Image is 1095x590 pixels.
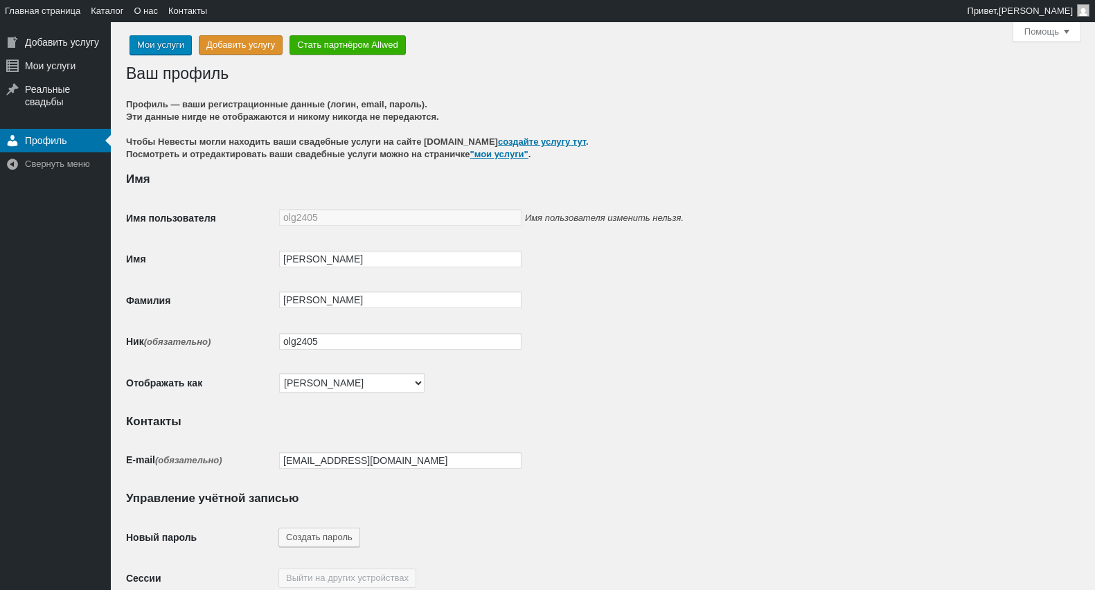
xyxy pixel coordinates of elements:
[126,415,1081,428] h2: Контакты
[126,336,211,347] label: Ник
[126,136,1081,161] span: Чтобы Невесты могли находить ваши свадебные услуги на сайте [DOMAIN_NAME] . Посмотреть и отредакт...
[130,35,192,55] a: Мои услуги
[470,149,528,159] a: "мои услуги"
[199,35,283,55] a: Добавить услугу
[126,492,1081,505] h2: Управление учётной записью
[126,253,146,265] label: Имя
[126,98,1081,123] h4: Профиль — ваши регистрационные данные (логин, email, пароль). Эти данные нигде не отображаются и ...
[278,528,360,547] button: Создать пароль
[126,377,202,388] label: Отображать как
[126,295,170,306] label: Фамилия
[126,213,216,224] label: Имя пользователя
[126,57,229,87] h1: Ваш профиль
[999,6,1073,16] span: [PERSON_NAME]
[525,213,684,223] span: Имя пользователя изменить нельзя.
[1013,22,1080,42] button: Помощь
[144,337,211,347] span: (обязательно)
[290,35,405,55] a: Стать партнёром Allwed
[126,173,1081,186] h2: Имя
[155,455,222,465] span: (обязательно)
[498,136,586,147] a: создайте услугу тут
[278,569,416,588] button: Выйти на других устройствах
[126,454,222,465] label: E-mail
[126,533,197,544] label: Новый пароль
